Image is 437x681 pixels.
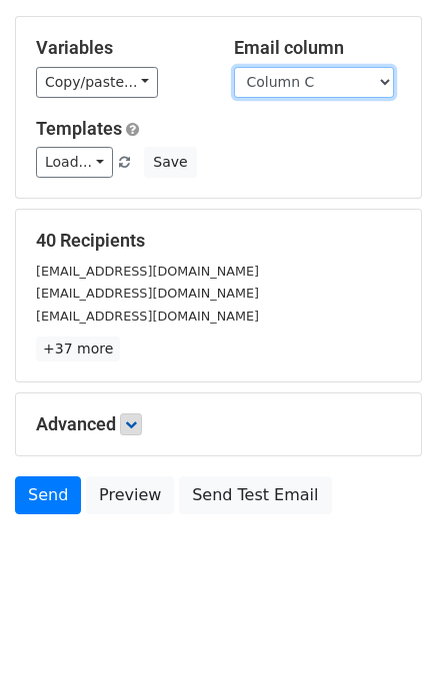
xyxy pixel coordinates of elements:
h5: 40 Recipients [36,230,401,252]
a: Send Test Email [179,476,331,514]
small: [EMAIL_ADDRESS][DOMAIN_NAME] [36,309,259,324]
iframe: Chat Widget [337,585,437,681]
h5: Advanced [36,413,401,435]
a: +37 more [36,337,120,361]
a: Copy/paste... [36,67,158,98]
h5: Variables [36,37,204,59]
a: Templates [36,118,122,139]
small: [EMAIL_ADDRESS][DOMAIN_NAME] [36,286,259,301]
h5: Email column [234,37,402,59]
a: Preview [86,476,174,514]
a: Load... [36,147,113,178]
small: [EMAIL_ADDRESS][DOMAIN_NAME] [36,264,259,279]
a: Send [15,476,81,514]
button: Save [144,147,196,178]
